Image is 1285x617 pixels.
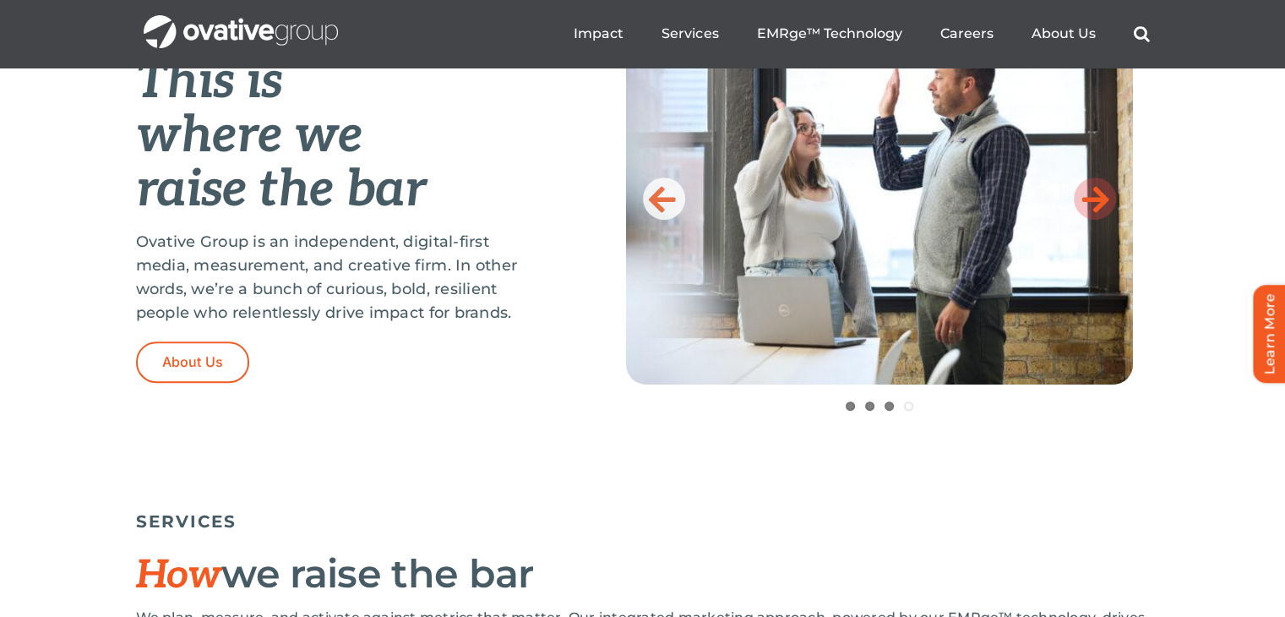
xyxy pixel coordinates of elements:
em: raise the bar [136,160,426,221]
a: EMRge™ Technology [756,25,901,42]
a: 1 [846,401,855,411]
a: About Us [1031,25,1095,42]
p: Ovative Group is an independent, digital-first media, measurement, and creative firm. In other wo... [136,230,542,325]
nav: Menu [574,7,1149,61]
span: About Us [162,354,224,370]
a: Impact [574,25,623,42]
a: 3 [885,401,894,411]
em: This is [136,52,283,112]
a: Careers [939,25,993,42]
h2: we raise the bar [136,553,1150,597]
a: About Us [136,341,250,383]
a: Search [1133,25,1149,42]
em: where we [136,106,363,167]
span: How [136,552,222,599]
a: Services [662,25,718,42]
a: 4 [904,401,913,411]
a: 2 [865,401,874,411]
img: Home-Raise-the-Bar-4-1-scaled.jpg [626,46,1133,385]
a: OG_Full_horizontal_WHT [144,14,338,30]
h5: SERVICES [136,511,1150,532]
